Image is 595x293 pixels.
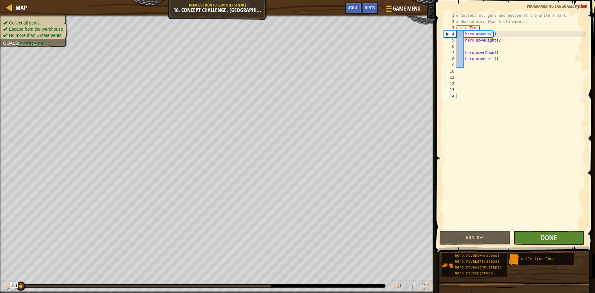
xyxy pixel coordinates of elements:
a: Map [12,3,27,12]
li: Escape from the warehouse [3,26,63,32]
div: 6 [444,43,456,50]
div: 14 [444,93,456,99]
span: hero.moveDown(steps) [455,254,500,258]
div: 4 [444,31,456,37]
span: Hints [365,5,375,11]
span: Programming language [527,3,573,9]
div: 8 [444,56,456,62]
img: portrait.png [508,254,520,265]
button: Ctrl + P: Pause [3,280,15,293]
div: 13 [444,87,456,93]
span: Ask AI [348,5,359,11]
span: : [18,41,20,46]
button: ♫ [406,280,417,293]
button: Game Menu [381,2,424,17]
div: 3 [444,25,456,31]
span: Done [541,233,557,242]
span: while-true loop [521,257,555,261]
div: 1 [444,12,456,19]
div: 2 [444,19,456,25]
span: ♫ [408,281,414,291]
button: Ask AI [10,282,18,290]
span: Collect all gems. [9,20,41,25]
li: Collect all gems. [3,20,63,26]
span: Game Menu [393,5,421,13]
span: Map [15,3,27,12]
span: Goals [3,41,18,46]
button: Adjust volume [391,280,403,293]
button: Toggle fullscreen [420,280,432,293]
span: No more than 5 statements. [9,33,63,38]
li: No more than 5 statements. [3,32,63,38]
span: Success! [20,41,43,46]
button: Run ⇧↵ [439,231,510,245]
img: portrait.png [442,260,453,271]
span: hero.moveUp(steps) [455,271,495,276]
button: Ask AI [345,2,362,14]
div: 11 [444,74,456,81]
div: 12 [444,81,456,87]
span: Escape from the warehouse [9,27,63,32]
span: hero.moveLeft(steps) [455,260,500,264]
span: : [573,3,575,9]
div: 9 [444,62,456,68]
div: 5 [444,37,456,43]
button: Done [513,231,584,245]
div: 10 [444,68,456,74]
div: 7 [444,50,456,56]
span: hero.moveRight(steps) [455,265,502,270]
span: Python [575,3,587,9]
